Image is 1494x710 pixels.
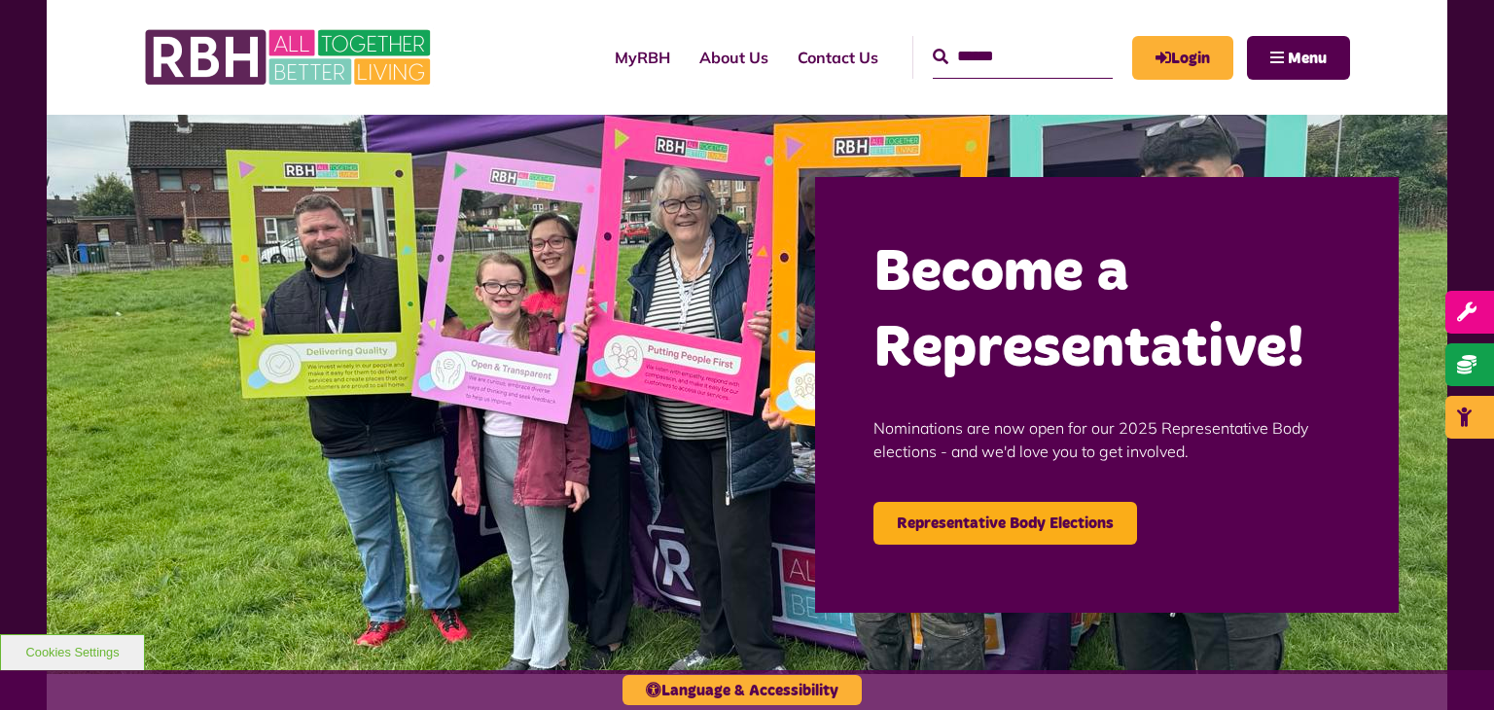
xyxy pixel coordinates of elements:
[1132,36,1233,80] a: MyRBH
[600,31,685,84] a: MyRBH
[873,235,1340,387] h2: Become a Representative!
[1406,622,1494,710] iframe: Netcall Web Assistant for live chat
[873,502,1137,545] a: Representative Body Elections
[783,31,893,84] a: Contact Us
[47,115,1447,674] img: Image (22)
[1247,36,1350,80] button: Navigation
[1288,51,1327,66] span: Menu
[622,675,862,705] button: Language & Accessibility
[685,31,783,84] a: About Us
[873,387,1340,492] p: Nominations are now open for our 2025 Representative Body elections - and we'd love you to get in...
[144,19,436,95] img: RBH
